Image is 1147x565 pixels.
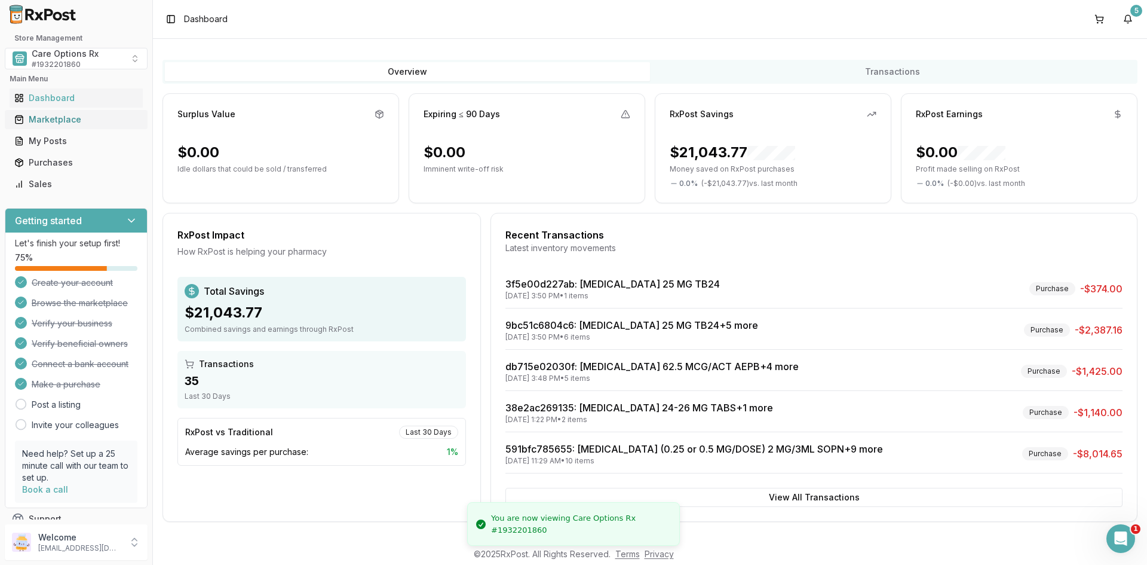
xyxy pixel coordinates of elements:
[947,179,1025,188] span: ( - $0.00 ) vs. last month
[177,228,466,242] div: RxPost Impact
[670,108,734,120] div: RxPost Savings
[32,297,128,309] span: Browse the marketplace
[185,372,459,389] div: 35
[32,358,128,370] span: Connect a bank account
[1023,406,1069,419] div: Purchase
[5,33,148,43] h2: Store Management
[1022,447,1068,460] div: Purchase
[1029,282,1075,295] div: Purchase
[12,533,31,552] img: User avatar
[177,108,235,120] div: Surplus Value
[505,291,720,301] div: [DATE] 3:50 PM • 1 items
[505,488,1123,507] button: View All Transactions
[14,178,138,190] div: Sales
[916,164,1123,174] p: Profit made selling on RxPost
[10,130,143,152] a: My Posts
[14,92,138,104] div: Dashboard
[424,143,465,162] div: $0.00
[22,484,68,494] a: Book a call
[10,152,143,173] a: Purchases
[670,164,876,174] p: Money saved on RxPost purchases
[177,143,219,162] div: $0.00
[505,319,758,331] a: 9bc51c6804c6: [MEDICAL_DATA] 25 MG TB24+5 more
[185,446,308,458] span: Average savings per purchase:
[14,135,138,147] div: My Posts
[32,338,128,350] span: Verify beneficial owners
[505,361,799,372] a: db715e02030f: [MEDICAL_DATA] 62.5 MCG/ACT AEPB+4 more
[165,62,650,81] button: Overview
[505,402,773,414] a: 38e2ac269135: [MEDICAL_DATA] 24-26 MG TABS+1 more
[32,48,99,60] span: Care Options Rx
[15,213,82,228] h3: Getting started
[505,242,1123,254] div: Latest inventory movements
[505,278,720,290] a: 3f5e00d227ab: [MEDICAL_DATA] 25 MG TB24
[447,446,458,458] span: 1 %
[1118,10,1137,29] button: 5
[399,426,458,439] div: Last 30 Days
[1075,323,1123,337] span: -$2,387.16
[185,303,459,322] div: $21,043.77
[1131,524,1140,534] span: 1
[32,277,113,289] span: Create your account
[10,173,143,195] a: Sales
[177,164,384,174] p: Idle dollars that could be sold / transferred
[185,392,459,401] div: Last 30 Days
[10,87,143,109] a: Dashboard
[1073,447,1123,461] span: -$8,014.65
[10,109,143,130] a: Marketplace
[1106,524,1135,553] iframe: Intercom live chat
[5,88,148,108] button: Dashboard
[1024,323,1070,337] div: Purchase
[1072,364,1123,378] span: -$1,425.00
[1080,282,1123,296] span: -$374.00
[185,325,459,334] div: Combined savings and earnings through RxPost
[204,284,264,298] span: Total Savings
[32,378,100,390] span: Make a purchase
[1130,5,1142,17] div: 5
[424,164,630,174] p: Imminent write-off risk
[5,175,148,194] button: Sales
[185,426,273,438] div: RxPost vs Traditional
[38,543,121,553] p: [EMAIL_ADDRESS][DOMAIN_NAME]
[5,110,148,129] button: Marketplace
[505,228,1123,242] div: Recent Transactions
[199,358,254,370] span: Transactions
[5,5,81,24] img: RxPost Logo
[5,48,148,69] button: Select a view
[645,549,674,559] a: Privacy
[916,108,983,120] div: RxPost Earnings
[615,549,640,559] a: Terms
[424,108,500,120] div: Expiring ≤ 90 Days
[925,179,944,188] span: 0.0 %
[701,179,798,188] span: ( - $21,043.77 ) vs. last month
[22,448,130,484] p: Need help? Set up a 25 minute call with our team to set up.
[5,508,148,530] button: Support
[5,132,148,151] button: My Posts
[505,332,758,342] div: [DATE] 3:50 PM • 6 items
[15,237,137,249] p: Let's finish your setup first!
[505,374,799,383] div: [DATE] 3:48 PM • 5 items
[1021,365,1067,378] div: Purchase
[15,252,33,264] span: 75 %
[38,532,121,543] p: Welcome
[505,456,883,466] div: [DATE] 11:29 AM • 10 items
[1074,405,1123,420] span: -$1,140.00
[505,415,773,424] div: [DATE] 1:22 PM • 2 items
[32,317,112,329] span: Verify your business
[14,157,138,169] div: Purchases
[491,512,670,536] div: You are now viewing Care Options Rx #1932201860
[679,179,698,188] span: 0.0 %
[32,419,119,431] a: Invite your colleagues
[505,443,883,455] a: 591bfc785655: [MEDICAL_DATA] (0.25 or 0.5 MG/DOSE) 2 MG/3ML SOPN+9 more
[32,399,81,411] a: Post a listing
[177,246,466,258] div: How RxPost is helping your pharmacy
[670,143,795,162] div: $21,043.77
[184,13,228,25] nav: breadcrumb
[32,60,81,69] span: # 1932201860
[650,62,1135,81] button: Transactions
[5,153,148,172] button: Purchases
[14,114,138,126] div: Marketplace
[10,74,143,84] h2: Main Menu
[184,13,228,25] span: Dashboard
[916,143,1005,162] div: $0.00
